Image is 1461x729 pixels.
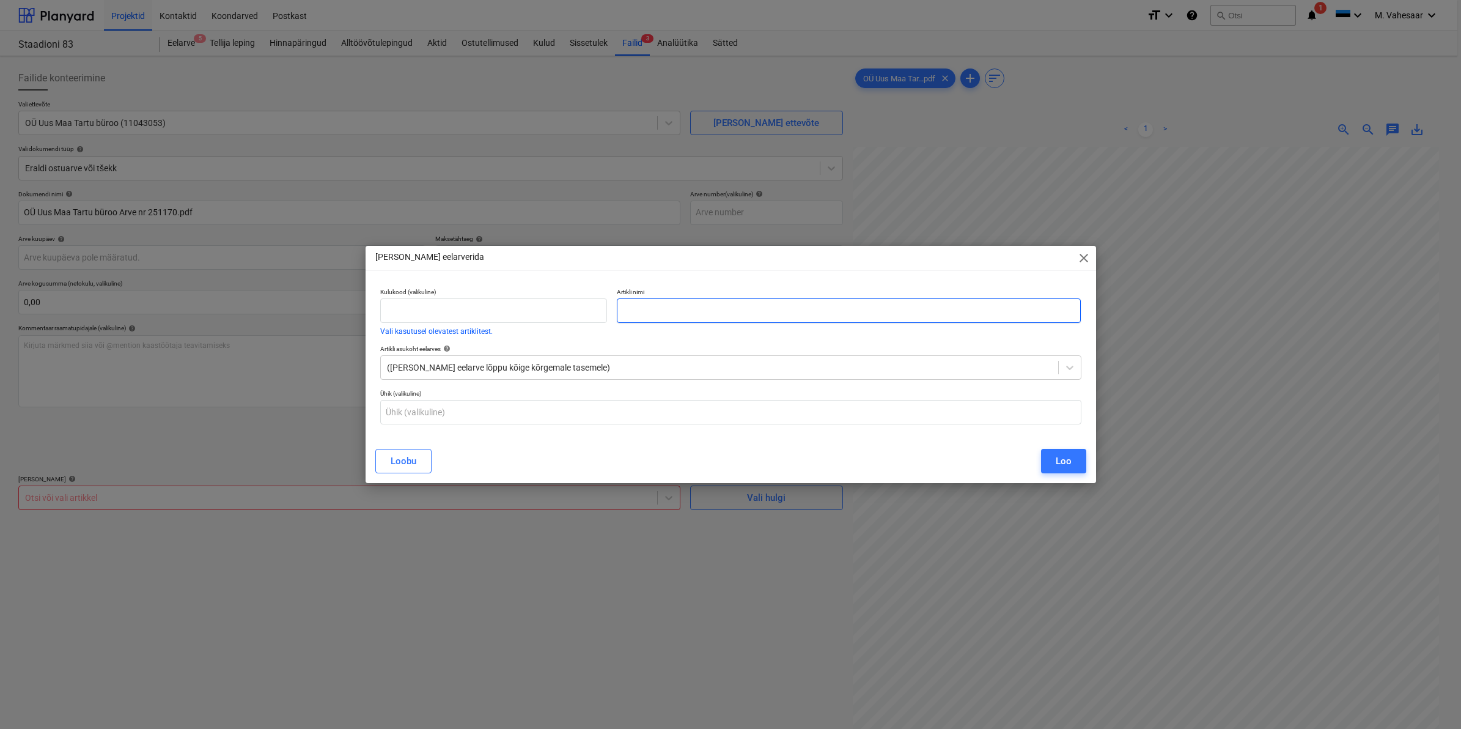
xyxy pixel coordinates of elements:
p: Kulukood (valikuline) [380,288,608,298]
div: Artikli asukoht eelarves [380,345,1081,353]
input: Ühik (valikuline) [380,400,1081,424]
p: Ühik (valikuline) [380,390,1081,400]
span: help [441,345,451,352]
div: Loo [1056,453,1072,469]
p: [PERSON_NAME] eelarverida [375,251,484,264]
button: Loobu [375,449,432,473]
button: Loo [1041,449,1086,473]
button: Vali kasutusel olevatest artiklitest. [380,328,493,335]
p: Artikli nimi [617,288,1081,298]
div: Loobu [391,453,416,469]
span: close [1076,251,1091,265]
